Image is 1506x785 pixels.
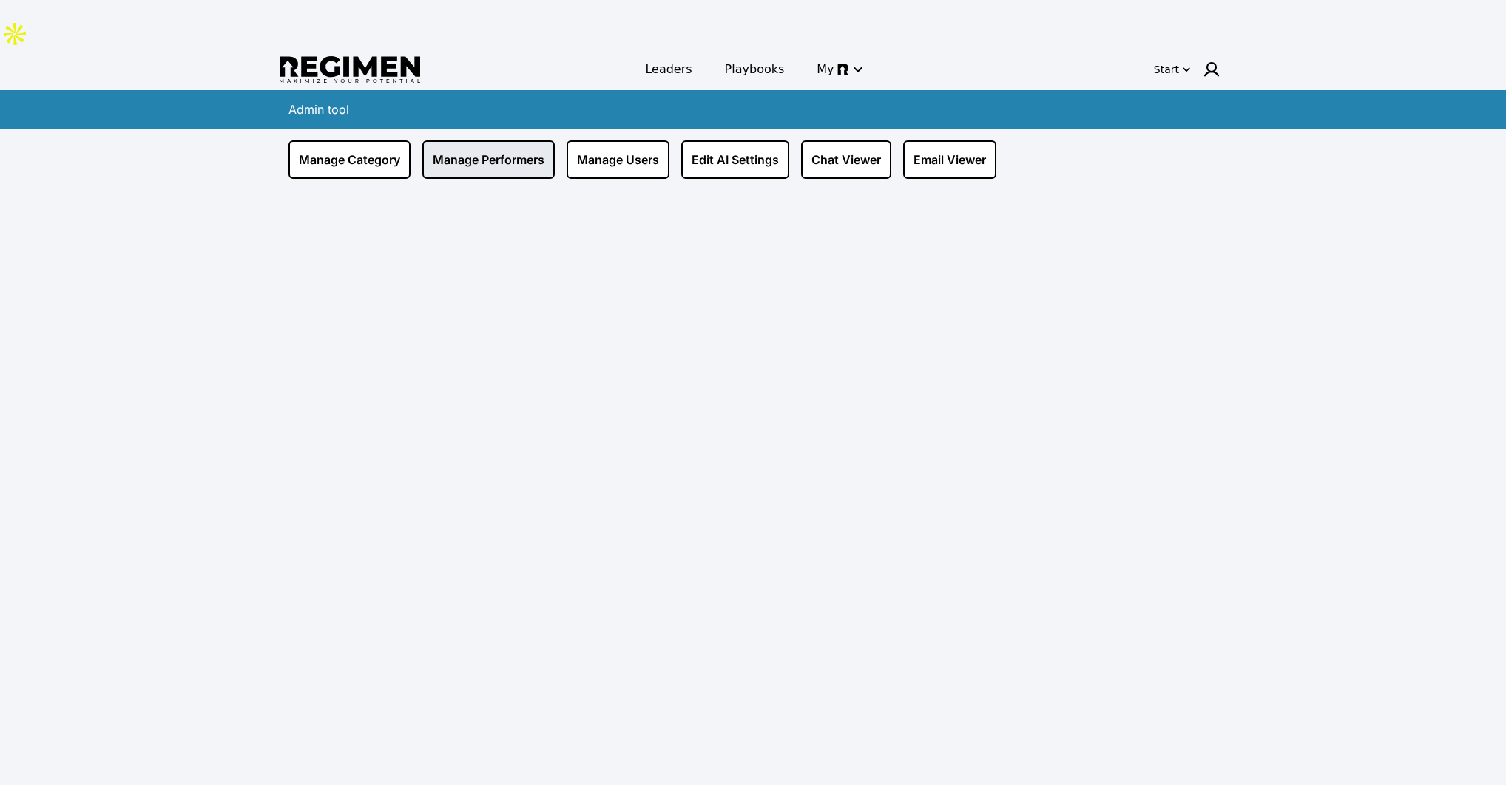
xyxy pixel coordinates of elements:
a: Manage Category [288,140,411,179]
div: Start [1154,62,1179,77]
button: Start [1151,58,1194,81]
div: Admin tool [288,101,349,118]
a: Email Viewer [903,140,996,179]
a: Playbooks [716,56,794,83]
a: Manage Performers [422,140,555,179]
img: Regimen logo [280,56,420,84]
span: My [817,61,834,78]
span: Leaders [645,61,692,78]
button: My [808,56,869,83]
a: Leaders [636,56,700,83]
span: Playbooks [725,61,785,78]
a: Manage Users [567,140,669,179]
a: Chat Viewer [801,140,891,179]
img: user icon [1203,61,1220,78]
a: Edit AI Settings [681,140,789,179]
